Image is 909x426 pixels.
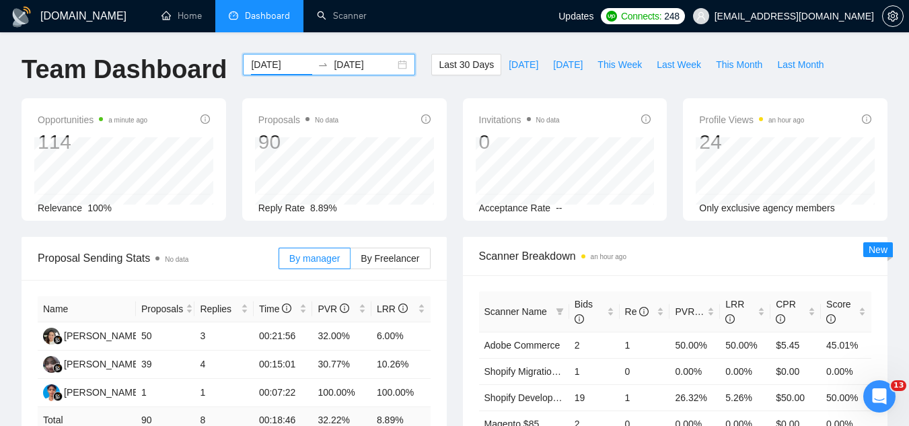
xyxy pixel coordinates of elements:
td: $5.45 [770,332,821,358]
a: Shopify Migration $60 [484,366,575,377]
span: info-circle [641,114,651,124]
td: 30.77% [312,351,371,379]
td: 100.00% [371,379,431,407]
span: 248 [664,9,679,24]
span: info-circle [421,114,431,124]
span: Reply Rate [258,203,305,213]
span: -- [556,203,562,213]
button: [DATE] [501,54,546,75]
td: 3 [194,322,254,351]
td: 6.00% [371,322,431,351]
div: 114 [38,129,147,155]
td: 5.26% [720,384,770,411]
div: [PERSON_NAME] Ayra [64,357,163,371]
img: gigradar-bm.png [53,392,63,401]
span: Updates [558,11,593,22]
span: Only exclusive agency members [699,203,835,213]
span: info-circle [826,314,836,324]
span: info-circle [201,114,210,124]
span: Profile Views [699,112,804,128]
td: 10.26% [371,351,431,379]
button: [DATE] [546,54,590,75]
img: LA [43,328,60,345]
span: info-circle [862,114,871,124]
input: Start date [251,57,312,72]
time: an hour ago [591,253,626,260]
button: Last 30 Days [431,54,501,75]
span: This Week [597,57,642,72]
a: LA[PERSON_NAME] [43,330,141,341]
span: Score [826,299,851,324]
span: dashboard [229,11,238,20]
th: Replies [194,296,254,322]
span: Last Week [657,57,701,72]
td: $0.00 [770,358,821,384]
td: 2 [569,332,620,358]
a: homeHome [161,10,202,22]
time: an hour ago [768,116,804,124]
td: 4 [194,351,254,379]
span: PVR [318,304,349,314]
td: 0.00% [669,358,720,384]
button: This Week [590,54,649,75]
input: End date [334,57,395,72]
td: 50.00% [720,332,770,358]
span: Opportunities [38,112,147,128]
td: 19 [569,384,620,411]
span: [DATE] [509,57,538,72]
span: info-circle [639,307,649,316]
div: 24 [699,129,804,155]
span: Scanner Breakdown [479,248,872,264]
span: Re [625,306,649,317]
img: logo [11,6,32,28]
span: Proposals [258,112,338,128]
span: New [869,244,887,255]
span: LRR [377,304,408,314]
td: 1 [569,358,620,384]
a: A[PERSON_NAME] [43,386,141,397]
span: CPR [776,299,796,324]
td: 26.32% [669,384,720,411]
span: to [318,59,328,70]
span: Last 30 Days [439,57,494,72]
span: Bids [575,299,593,324]
td: $50.00 [770,384,821,411]
button: This Month [708,54,770,75]
td: 1 [620,384,670,411]
span: info-circle [776,314,785,324]
button: setting [882,5,904,27]
td: 50 [136,322,195,351]
span: 8.89% [310,203,337,213]
td: 0.00% [720,358,770,384]
td: 1 [194,379,254,407]
img: NF [43,356,60,373]
span: 100% [87,203,112,213]
td: 45.01% [821,332,871,358]
th: Proposals [136,296,195,322]
div: 90 [258,129,338,155]
img: gigradar-bm.png [53,335,63,345]
td: 00:07:22 [254,379,313,407]
span: 13 [891,380,906,391]
td: 32.00% [312,322,371,351]
span: Invitations [479,112,560,128]
span: Scanner Name [484,306,547,317]
span: Connects: [621,9,661,24]
span: info-circle [725,314,735,324]
span: No data [165,256,188,263]
td: 39 [136,351,195,379]
span: info-circle [575,314,584,324]
a: Adobe Commerce [484,340,560,351]
span: info-circle [282,304,291,313]
span: user [696,11,706,21]
button: Last Week [649,54,708,75]
time: a minute ago [108,116,147,124]
span: Dashboard [245,10,290,22]
span: Replies [200,301,238,316]
td: 00:21:56 [254,322,313,351]
button: Last Month [770,54,831,75]
a: setting [882,11,904,22]
a: Shopify Development $85 [484,392,592,403]
span: By manager [289,253,340,264]
td: 1 [136,379,195,407]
